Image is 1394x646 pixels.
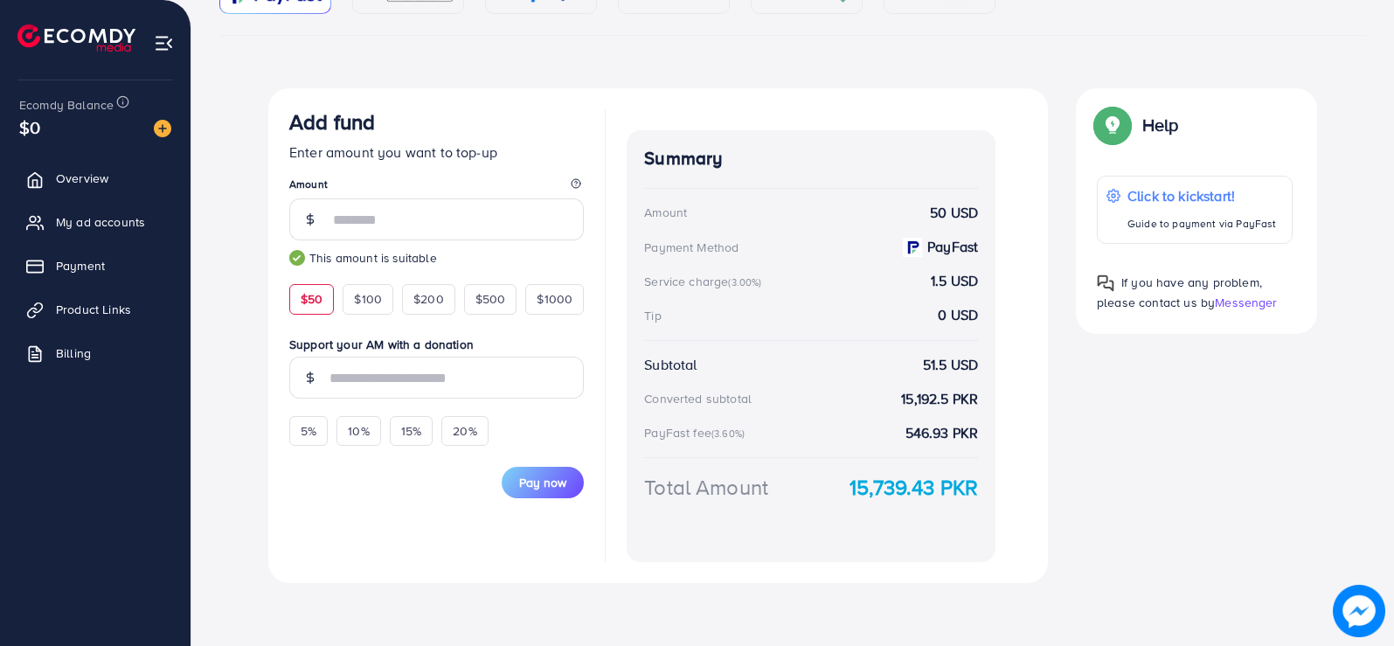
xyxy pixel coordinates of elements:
[301,422,316,440] span: 5%
[927,237,978,257] strong: PayFast
[1215,294,1277,311] span: Messenger
[644,424,750,441] div: PayFast fee
[289,249,584,267] small: This amount is suitable
[289,109,375,135] h3: Add fund
[938,305,978,325] strong: 0 USD
[644,355,697,375] div: Subtotal
[1097,274,1114,292] img: Popup guide
[930,203,978,223] strong: 50 USD
[453,422,476,440] span: 20%
[644,390,752,407] div: Converted subtotal
[13,336,177,371] a: Billing
[13,205,177,240] a: My ad accounts
[289,177,584,198] legend: Amount
[850,472,978,503] strong: 15,739.43 PKR
[289,142,584,163] p: Enter amount you want to top-up
[1127,185,1276,206] p: Click to kickstart!
[17,24,135,52] img: logo
[644,273,766,290] div: Service charge
[289,336,584,353] label: Support your AM with a donation
[711,427,745,441] small: (3.60%)
[931,271,978,291] strong: 1.5 USD
[13,248,177,283] a: Payment
[644,204,687,221] div: Amount
[154,120,171,137] img: image
[923,355,978,375] strong: 51.5 USD
[519,474,566,491] span: Pay now
[1142,115,1179,135] p: Help
[289,250,305,266] img: guide
[19,96,114,114] span: Ecomdy Balance
[905,423,979,443] strong: 546.93 PKR
[19,115,40,140] span: $0
[1127,213,1276,234] p: Guide to payment via PayFast
[56,344,91,362] span: Billing
[56,170,108,187] span: Overview
[301,290,322,308] span: $50
[728,275,761,289] small: (3.00%)
[154,33,174,53] img: menu
[901,389,978,409] strong: 15,192.5 PKR
[644,307,661,324] div: Tip
[413,290,444,308] span: $200
[1097,274,1262,311] span: If you have any problem, please contact us by
[1333,585,1385,637] img: image
[644,239,739,256] div: Payment Method
[502,467,584,498] button: Pay now
[348,422,369,440] span: 10%
[56,213,145,231] span: My ad accounts
[903,238,922,257] img: payment
[401,422,421,440] span: 15%
[13,292,177,327] a: Product Links
[1097,109,1128,141] img: Popup guide
[354,290,382,308] span: $100
[644,472,768,503] div: Total Amount
[13,161,177,196] a: Overview
[644,148,978,170] h4: Summary
[475,290,506,308] span: $500
[56,301,131,318] span: Product Links
[56,257,105,274] span: Payment
[537,290,572,308] span: $1000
